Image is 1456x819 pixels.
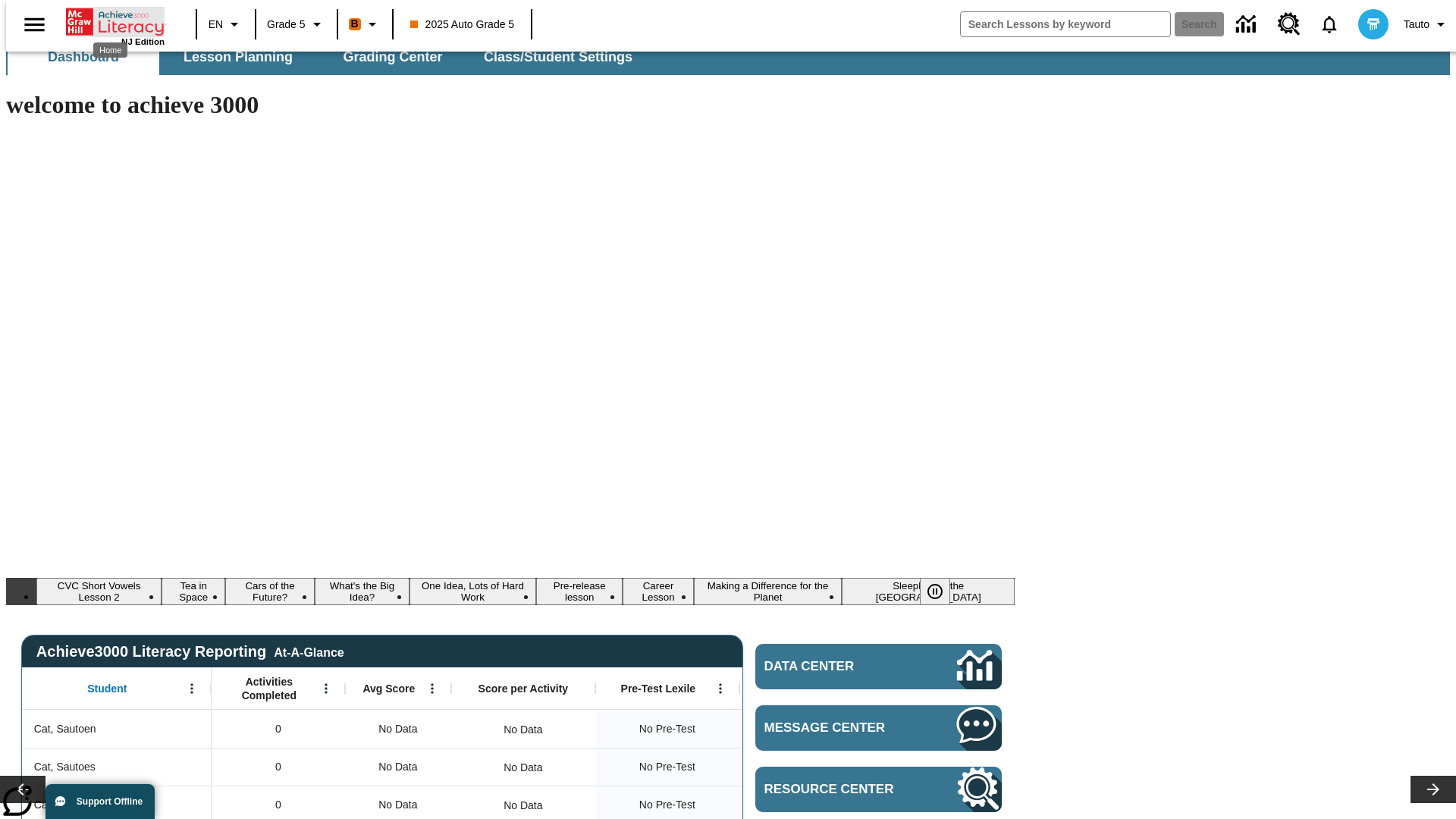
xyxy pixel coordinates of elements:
[1398,11,1456,38] button: Profile/Settings
[180,677,203,700] button: Open Menu
[343,49,442,66] span: Grading Center
[496,752,550,783] div: No Data, Cat, Sautoes
[87,682,127,695] span: Student
[472,39,645,75] button: Class/Student Settings
[961,12,1170,36] input: search field
[764,720,912,736] span: Message Center
[77,796,143,807] span: Support Offline
[764,659,906,674] span: Data Center
[36,643,344,661] span: Achieve3000 Literacy Reporting
[755,705,1002,751] a: Message Center
[34,721,96,737] span: Cat, Sautoen
[421,677,444,700] button: Open Menu
[225,578,315,605] button: Slide 3 Cars of the Future?
[12,2,57,47] button: Open side menu
[162,578,225,605] button: Slide 2 Tea in Space
[93,42,127,58] div: Home
[371,752,425,783] span: No Data
[6,39,646,75] div: SubNavbar
[764,782,912,797] span: Resource Center
[623,578,693,605] button: Slide 7 Career Lesson
[639,759,695,775] span: No Pre-Test, Cat, Sautoes
[920,578,965,605] div: Pause
[343,11,388,38] button: Boost Class color is orange. Change class color
[48,49,119,66] span: Dashboard
[275,759,281,775] span: 0
[317,39,469,75] button: Grading Center
[1404,17,1429,33] span: Tauto
[36,578,162,605] button: Slide 1 CVC Short Vowels Lesson 2
[121,37,165,46] span: NJ Edition
[1349,5,1398,44] button: Select a new avatar
[1269,4,1310,45] a: Resource Center, Will open in new tab
[219,675,319,702] span: Activities Completed
[1410,776,1456,803] button: Lesson carousel, Next
[639,721,695,737] span: No Pre-Test, Cat, Sautoen
[755,767,1002,812] a: Resource Center, Will open in new tab
[639,797,695,813] span: No Pre-Test, Cat1, Sautoss
[45,784,155,819] button: Support Offline
[920,578,950,605] button: Pause
[8,39,159,75] button: Dashboard
[34,759,96,775] span: Cat, Sautoes
[842,578,1015,605] button: Slide 9 Sleepless in the Animal Kingdom
[345,710,451,748] div: No Data, Cat, Sautoen
[66,5,165,46] div: Home
[267,17,306,33] span: Grade 5
[212,748,345,786] div: 0, Cat, Sautoes
[621,682,696,695] span: Pre-Test Lexile
[694,578,843,605] button: Slide 8 Making a Difference for the Planet
[536,578,623,605] button: Slide 6 Pre-release lesson
[315,578,409,605] button: Slide 4 What's the Big Idea?
[6,91,1015,119] h1: welcome to achieve 3000
[479,682,569,695] span: Score per Activity
[362,682,415,695] span: Avg Score
[496,714,550,745] div: No Data, Cat, Sautoen
[184,49,293,66] span: Lesson Planning
[202,11,250,38] button: Language: EN, Select a language
[274,643,344,660] div: At-A-Glance
[261,11,332,38] button: Grade: Grade 5, Select a grade
[371,714,425,745] span: No Data
[351,14,359,33] span: B
[275,797,281,813] span: 0
[345,748,451,786] div: No Data, Cat, Sautoes
[410,17,515,33] span: 2025 Auto Grade 5
[1310,5,1349,44] a: Notifications
[409,578,536,605] button: Slide 5 One Idea, Lots of Hard Work
[755,644,1002,689] a: Data Center
[275,721,281,737] span: 0
[1227,4,1269,45] a: Data Center
[212,710,345,748] div: 0, Cat, Sautoen
[209,17,223,33] span: EN
[709,677,732,700] button: Open Menu
[484,49,632,66] span: Class/Student Settings
[162,39,314,75] button: Lesson Planning
[66,7,165,37] a: Home
[315,677,337,700] button: Open Menu
[1358,9,1389,39] img: avatar image
[6,36,1450,75] div: SubNavbar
